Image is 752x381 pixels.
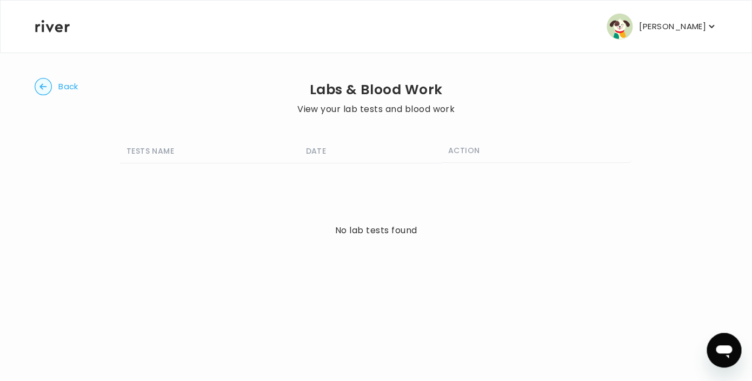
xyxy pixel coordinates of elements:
th: ACTION [442,139,632,163]
iframe: Button to launch messaging window [707,333,741,367]
p: [PERSON_NAME] [639,19,706,34]
button: Back [35,78,78,95]
span: Back [58,79,78,94]
th: TESTS NAME [120,139,300,163]
th: DATE [299,139,441,163]
h2: Labs & Blood Work [297,82,455,97]
p: View your lab tests and blood work [297,102,455,117]
div: No lab tests found [335,223,417,238]
img: user avatar [607,14,633,40]
button: user avatar[PERSON_NAME] [607,14,717,40]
